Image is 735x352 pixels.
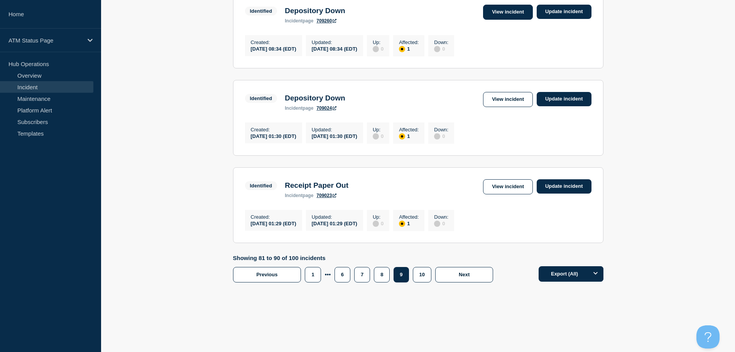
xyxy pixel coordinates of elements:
p: Created : [251,127,296,133]
p: Up : [373,214,384,220]
h3: Depository Down [285,7,345,15]
div: 0 [373,220,384,227]
p: Updated : [312,39,357,45]
h3: Depository Down [285,94,345,102]
a: Update incident [537,179,591,194]
div: 1 [399,45,419,52]
a: View incident [483,92,533,107]
p: ATM Status Page [8,37,83,44]
div: 1 [399,133,419,139]
div: 0 [373,45,384,52]
button: Previous [233,267,301,282]
button: 1 [305,267,321,282]
p: Created : [251,39,296,45]
button: 10 [413,267,431,282]
div: [DATE] 08:34 (EDT) [251,45,296,52]
p: page [285,105,313,111]
div: [DATE] 01:29 (EDT) [312,220,357,226]
div: disabled [373,133,379,139]
p: page [285,18,313,24]
a: 709023 [316,193,336,198]
span: Previous [257,272,278,277]
div: [DATE] 01:30 (EDT) [251,133,296,139]
div: disabled [373,46,379,52]
span: incident [285,18,302,24]
button: Next [435,267,493,282]
div: 0 [434,45,448,52]
a: View incident [483,5,533,20]
button: Export (All) [539,266,603,282]
div: [DATE] 08:34 (EDT) [312,45,357,52]
div: disabled [434,133,440,139]
a: Update incident [537,5,591,19]
button: 7 [354,267,370,282]
button: 6 [335,267,350,282]
iframe: Help Scout Beacon - Open [696,325,720,349]
a: Update incident [537,92,591,106]
div: [DATE] 01:30 (EDT) [312,133,357,139]
div: disabled [373,221,379,227]
span: incident [285,193,302,198]
p: Down : [434,127,448,133]
span: Next [459,272,470,277]
p: Up : [373,127,384,133]
a: View incident [483,179,533,194]
div: affected [399,46,405,52]
div: affected [399,221,405,227]
p: Affected : [399,39,419,45]
a: 709024 [316,105,336,111]
h3: Receipt Paper Out [285,181,348,190]
div: affected [399,133,405,139]
button: Options [588,266,603,282]
div: 1 [399,220,419,227]
p: Up : [373,39,384,45]
p: Down : [434,214,448,220]
p: Updated : [312,214,357,220]
div: 0 [434,133,448,139]
span: incident [285,105,302,111]
p: Updated : [312,127,357,133]
div: [DATE] 01:29 (EDT) [251,220,296,226]
span: Identified [245,94,277,103]
p: Affected : [399,127,419,133]
button: 9 [394,267,409,282]
p: Down : [434,39,448,45]
div: 0 [373,133,384,139]
div: 0 [434,220,448,227]
p: Affected : [399,214,419,220]
p: Showing 81 to 90 of 100 incidents [233,255,497,261]
p: page [285,193,313,198]
button: 8 [374,267,390,282]
span: Identified [245,181,277,190]
span: Identified [245,7,277,15]
div: disabled [434,221,440,227]
div: disabled [434,46,440,52]
p: Created : [251,214,296,220]
a: 709260 [316,18,336,24]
